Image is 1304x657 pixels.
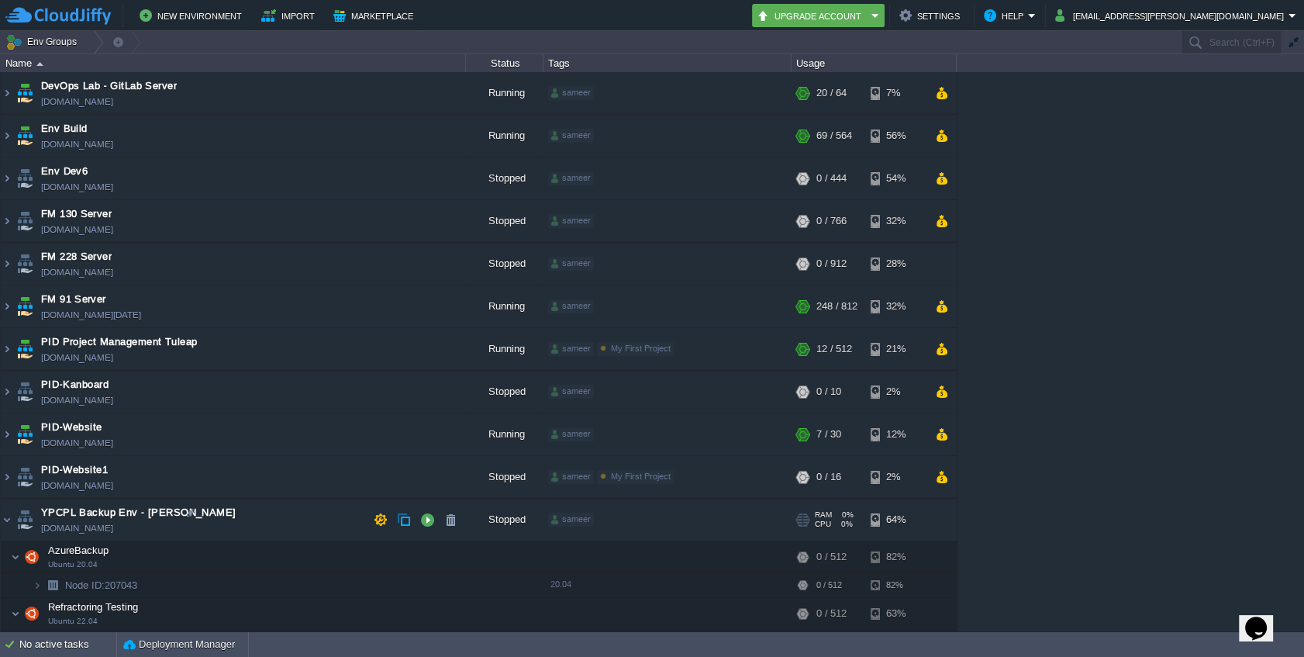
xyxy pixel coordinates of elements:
[1,328,13,370] img: AMDAwAAAACH5BAEAAAAALAAAAAABAAEAAAICRAEAOw==
[47,600,140,614] span: Refractoring Testing
[41,265,113,280] span: [DOMAIN_NAME]
[466,115,543,157] div: Running
[815,520,831,529] span: CPU
[1,243,13,285] img: AMDAwAAAACH5BAEAAAAALAAAAAABAAEAAAICRAEAOw==
[47,545,111,556] a: AzureBackupUbuntu 20.04
[838,510,854,520] span: 0%
[41,78,177,94] a: DevOps Lab - GitLab Server
[548,470,594,484] div: sameer
[871,413,921,455] div: 12%
[816,157,847,199] div: 0 / 444
[14,157,36,199] img: AMDAwAAAACH5BAEAAAAALAAAAAABAAEAAAICRAEAOw==
[871,115,921,157] div: 56%
[48,560,98,569] span: Ubuntu 20.04
[1055,6,1288,25] button: [EMAIL_ADDRESS][PERSON_NAME][DOMAIN_NAME]
[33,573,42,597] img: AMDAwAAAACH5BAEAAAAALAAAAAABAAEAAAICRAEAOw==
[41,94,113,109] a: [DOMAIN_NAME]
[466,499,543,541] div: Stopped
[64,579,140,592] span: 207043
[11,541,20,572] img: AMDAwAAAACH5BAEAAAAALAAAAAABAAEAAAICRAEAOw==
[48,617,98,626] span: Ubuntu 22.04
[41,307,141,323] span: [DOMAIN_NAME][DATE]
[1,72,13,114] img: AMDAwAAAACH5BAEAAAAALAAAAAABAAEAAAICRAEAOw==
[815,510,832,520] span: RAM
[544,54,791,72] div: Tags
[466,371,543,413] div: Stopped
[123,637,235,652] button: Deployment Manager
[41,377,109,392] a: PID-Kanboard
[36,62,43,66] img: AMDAwAAAACH5BAEAAAAALAAAAAABAAEAAAICRAEAOw==
[41,334,197,350] span: PID Project Management Tuleap
[2,54,465,72] div: Name
[871,456,921,498] div: 2%
[1,115,13,157] img: AMDAwAAAACH5BAEAAAAALAAAAAABAAEAAAICRAEAOw==
[1,200,13,242] img: AMDAwAAAACH5BAEAAAAALAAAAAABAAEAAAICRAEAOw==
[47,601,140,613] a: Refractoring TestingUbuntu 22.04
[14,115,36,157] img: AMDAwAAAACH5BAEAAAAALAAAAAABAAEAAAICRAEAOw==
[816,243,847,285] div: 0 / 912
[14,499,36,541] img: AMDAwAAAACH5BAEAAAAALAAAAAABAAEAAAICRAEAOw==
[41,164,88,179] a: Env Dev6
[548,129,594,143] div: sameer
[548,171,594,185] div: sameer
[14,413,36,455] img: AMDAwAAAACH5BAEAAAAALAAAAAABAAEAAAICRAEAOw==
[871,630,921,654] div: 63%
[871,285,921,327] div: 32%
[41,222,113,237] span: [DOMAIN_NAME]
[871,499,921,541] div: 64%
[65,579,105,591] span: Node ID:
[816,115,852,157] div: 69 / 564
[548,342,594,356] div: sameer
[466,200,543,242] div: Stopped
[466,328,543,370] div: Running
[42,630,64,654] img: AMDAwAAAACH5BAEAAAAALAAAAAABAAEAAAICRAEAOw==
[816,328,852,370] div: 12 / 512
[14,328,36,370] img: AMDAwAAAACH5BAEAAAAALAAAAAABAAEAAAICRAEAOw==
[140,6,247,25] button: New Environment
[41,350,113,365] span: [DOMAIN_NAME]
[1,499,13,541] img: AMDAwAAAACH5BAEAAAAALAAAAAABAAEAAAICRAEAOw==
[816,630,842,654] div: 0 / 512
[19,632,116,657] div: No active tasks
[41,505,236,520] a: YPCPL Backup Env - [PERSON_NAME]
[1,157,13,199] img: AMDAwAAAACH5BAEAAAAALAAAAAABAAEAAAICRAEAOw==
[548,427,594,441] div: sameer
[21,541,43,572] img: AMDAwAAAACH5BAEAAAAALAAAAAABAAEAAAICRAEAOw==
[871,157,921,199] div: 54%
[816,371,841,413] div: 0 / 10
[41,206,112,222] span: FM 130 Server
[261,6,319,25] button: Import
[41,137,113,152] span: [DOMAIN_NAME]
[757,6,867,25] button: Upgrade Account
[41,420,102,435] a: PID-Website
[333,6,418,25] button: Marketplace
[41,121,88,137] a: Env Build
[548,257,594,271] div: sameer
[41,179,113,195] span: [DOMAIN_NAME]
[41,292,106,307] span: FM 91 Server
[1,371,13,413] img: AMDAwAAAACH5BAEAAAAALAAAAAABAAEAAAICRAEAOw==
[816,413,841,455] div: 7 / 30
[550,579,571,589] span: 20.04
[14,371,36,413] img: AMDAwAAAACH5BAEAAAAALAAAAAABAAEAAAICRAEAOw==
[41,462,108,478] a: PID-Website1
[816,72,847,114] div: 20 / 64
[1,285,13,327] img: AMDAwAAAACH5BAEAAAAALAAAAAABAAEAAAICRAEAOw==
[14,243,36,285] img: AMDAwAAAACH5BAEAAAAALAAAAAABAAEAAAICRAEAOw==
[1239,595,1288,641] iframe: chat widget
[871,200,921,242] div: 32%
[816,598,847,629] div: 0 / 512
[14,456,36,498] img: AMDAwAAAACH5BAEAAAAALAAAAAABAAEAAAICRAEAOw==
[871,598,921,629] div: 63%
[871,72,921,114] div: 7%
[1,456,13,498] img: AMDAwAAAACH5BAEAAAAALAAAAAABAAEAAAICRAEAOw==
[41,249,112,265] a: FM 228 Server
[816,456,841,498] div: 0 / 16
[816,285,857,327] div: 248 / 812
